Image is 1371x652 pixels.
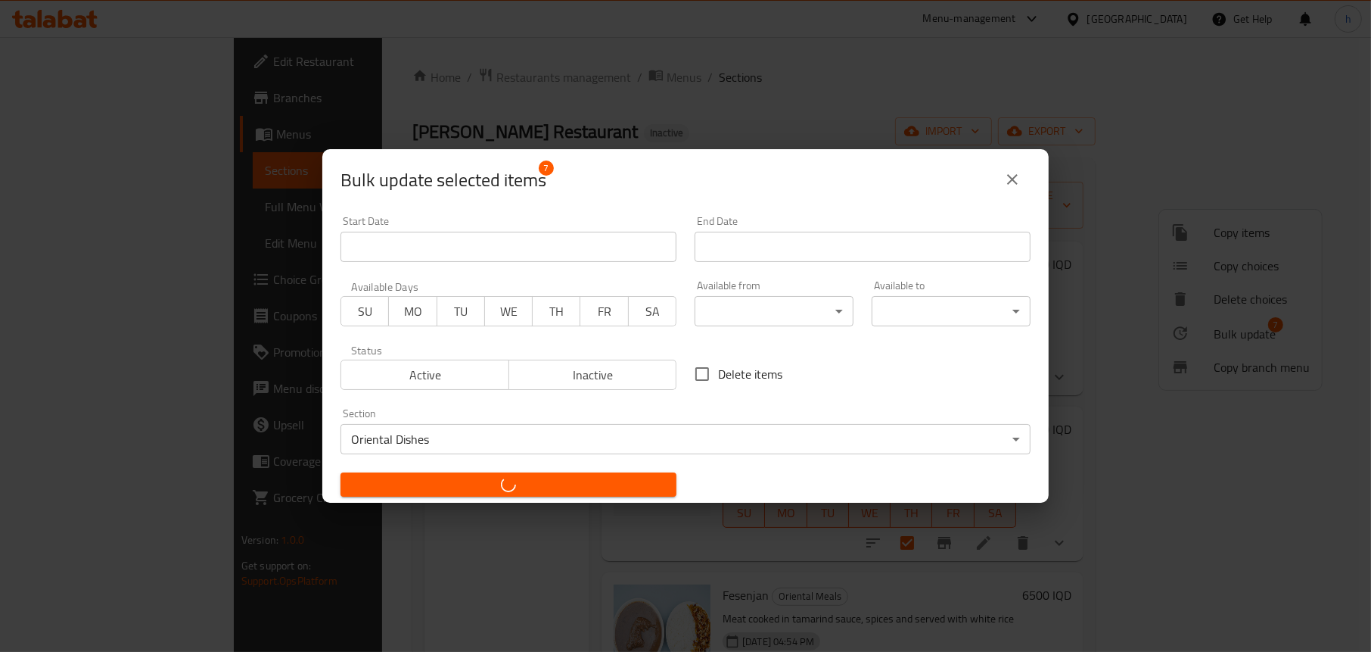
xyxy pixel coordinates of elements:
button: WE [484,296,533,326]
button: TH [532,296,580,326]
span: Delete items [718,365,782,383]
button: Inactive [508,360,677,390]
button: SU [340,296,389,326]
span: MO [395,301,431,323]
span: WE [491,301,527,323]
button: close [994,161,1031,198]
span: Active [347,364,503,386]
div: Oriental Dishes [340,424,1031,454]
button: TU [437,296,485,326]
div: ​ [695,296,853,326]
span: Inactive [515,364,671,386]
button: Active [340,360,509,390]
span: Selected items count [340,168,546,192]
button: FR [580,296,628,326]
button: MO [388,296,437,326]
span: TH [539,301,574,323]
div: ​ [872,296,1031,326]
span: TU [443,301,479,323]
button: SA [628,296,676,326]
span: FR [586,301,622,323]
span: SA [635,301,670,323]
span: SU [347,301,383,323]
span: 7 [539,161,554,176]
